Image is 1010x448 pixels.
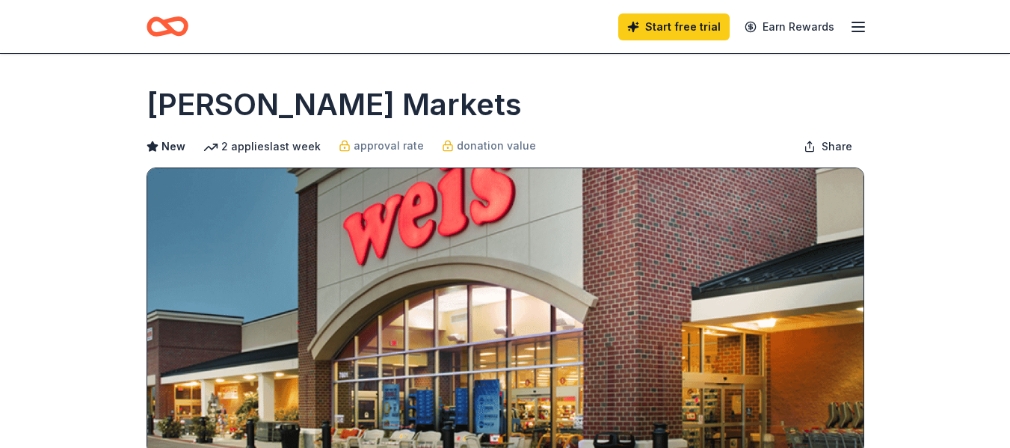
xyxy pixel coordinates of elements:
[618,13,730,40] a: Start free trial
[736,13,843,40] a: Earn Rewards
[147,84,522,126] h1: [PERSON_NAME] Markets
[822,138,852,156] span: Share
[792,132,864,162] button: Share
[203,138,321,156] div: 2 applies last week
[442,137,536,155] a: donation value
[339,137,424,155] a: approval rate
[161,138,185,156] span: New
[457,137,536,155] span: donation value
[147,9,188,44] a: Home
[354,137,424,155] span: approval rate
